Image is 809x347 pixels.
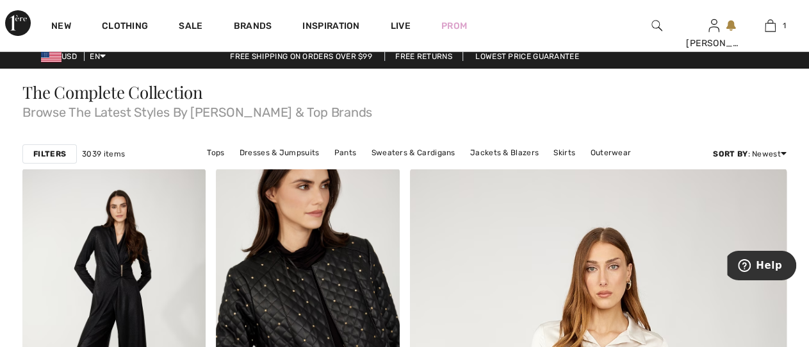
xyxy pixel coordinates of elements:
[743,18,798,33] a: 1
[200,144,231,161] a: Tops
[727,251,796,283] iframe: Opens a widget where you can find more information
[22,101,787,119] span: Browse The Latest Styles By [PERSON_NAME] & Top Brands
[713,149,748,158] strong: Sort By
[102,21,148,34] a: Clothing
[765,18,776,33] img: My Bag
[233,144,326,161] a: Dresses & Jumpsuits
[5,10,31,36] img: 1ère Avenue
[33,148,66,160] strong: Filters
[82,148,125,160] span: 3039 items
[651,18,662,33] img: search the website
[708,18,719,33] img: My Info
[547,144,582,161] a: Skirts
[686,37,741,50] div: [PERSON_NAME]
[384,52,463,61] a: Free Returns
[220,52,382,61] a: Free shipping on orders over $99
[41,52,82,61] span: USD
[179,21,202,34] a: Sale
[708,19,719,31] a: Sign In
[782,20,785,31] span: 1
[302,21,359,34] span: Inspiration
[391,19,411,33] a: Live
[713,148,787,160] div: : Newest
[465,52,589,61] a: Lowest Price Guarantee
[584,144,637,161] a: Outerwear
[41,52,61,62] img: US Dollar
[51,21,71,34] a: New
[234,21,272,34] a: Brands
[441,19,467,33] a: Prom
[328,144,363,161] a: Pants
[22,81,203,103] span: The Complete Collection
[90,52,106,61] span: EN
[464,144,545,161] a: Jackets & Blazers
[365,144,462,161] a: Sweaters & Cardigans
